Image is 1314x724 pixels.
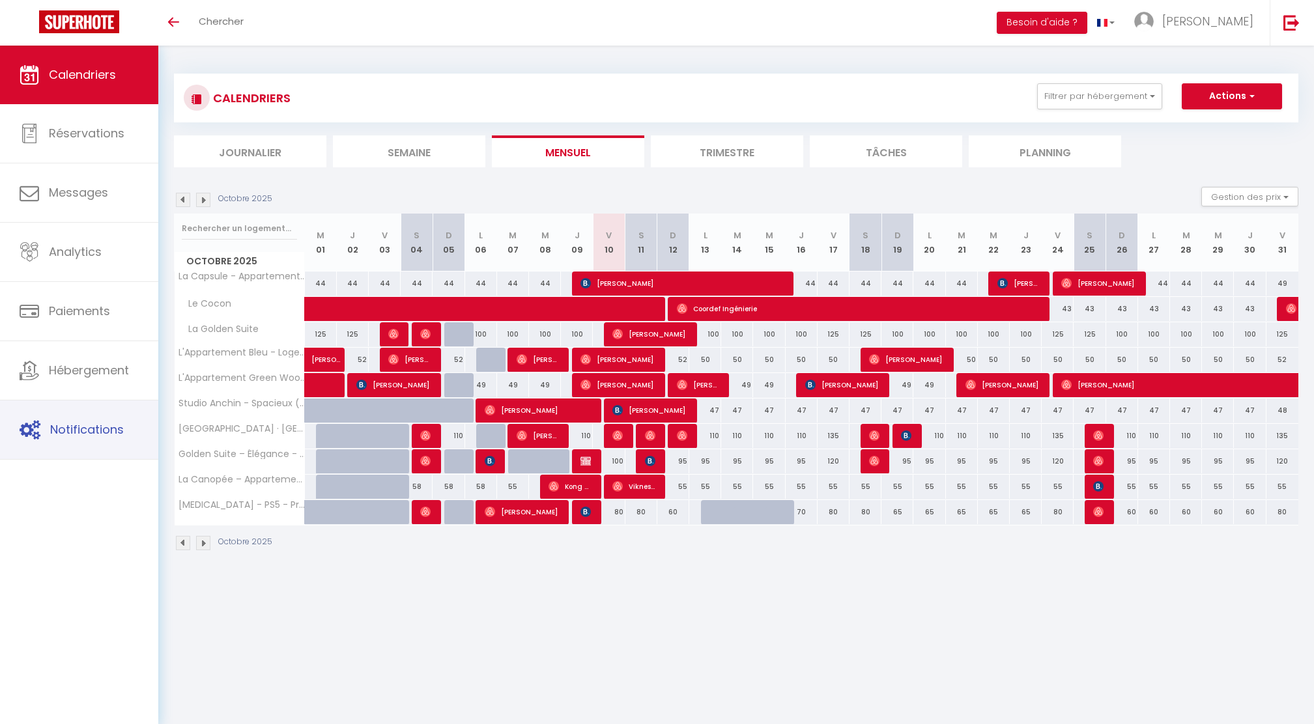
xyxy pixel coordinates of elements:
[721,214,753,271] th: 14
[580,449,592,473] span: [PERSON_NAME]
[1061,271,1137,296] span: [PERSON_NAME]
[337,214,369,271] th: 02
[978,214,1010,271] th: 22
[580,499,592,524] span: [PERSON_NAME]
[1010,475,1042,499] div: 55
[317,229,324,242] abbr: M
[414,229,420,242] abbr: S
[657,214,689,271] th: 12
[978,449,1010,473] div: 95
[465,475,497,499] div: 58
[1042,398,1074,423] div: 47
[177,424,307,434] span: [GEOGRAPHIC_DATA] · [GEOGRAPHIC_DATA] – Evasion balinaise - Jaccuzzi & Sauna
[49,66,116,83] span: Calendriers
[721,398,753,423] div: 47
[869,423,880,448] span: [PERSON_NAME]
[1119,229,1125,242] abbr: D
[869,449,880,473] span: [PERSON_NAME]
[49,244,102,260] span: Analytics
[689,214,721,271] th: 13
[182,217,297,240] input: Rechercher un logement...
[465,373,497,397] div: 49
[1010,214,1042,271] th: 23
[1266,214,1298,271] th: 31
[1138,348,1170,372] div: 50
[1138,398,1170,423] div: 47
[497,271,529,296] div: 44
[881,449,913,473] div: 95
[612,474,656,499] span: Viknesh Thaiyaparan
[1170,424,1202,448] div: 110
[689,322,721,346] div: 100
[881,373,913,397] div: 49
[1106,424,1138,448] div: 110
[645,423,656,448] span: [PERSON_NAME]
[1170,449,1202,473] div: 95
[1106,475,1138,499] div: 55
[850,214,881,271] th: 18
[177,373,307,383] span: L'Appartement Green Wood ★T2 [GEOGRAPHIC_DATA] ★
[753,475,785,499] div: 55
[818,424,850,448] div: 135
[913,398,945,423] div: 47
[946,214,978,271] th: 21
[645,449,656,473] span: Malatynski [PERSON_NAME]
[305,271,337,296] div: 44
[1170,348,1202,372] div: 50
[1234,475,1266,499] div: 55
[1055,229,1061,242] abbr: V
[670,229,676,242] abbr: D
[1202,322,1234,346] div: 100
[612,322,689,346] span: [PERSON_NAME]
[928,229,932,242] abbr: L
[1106,322,1138,346] div: 100
[561,424,593,448] div: 110
[465,271,497,296] div: 44
[485,449,496,473] span: [PERSON_NAME]
[1266,424,1298,448] div: 135
[549,474,592,499] span: Kong Kong
[786,322,818,346] div: 100
[850,475,881,499] div: 55
[881,271,913,296] div: 44
[1106,214,1138,271] th: 26
[786,449,818,473] div: 95
[1042,297,1074,321] div: 43
[1093,474,1104,499] span: [PERSON_NAME]
[401,214,433,271] th: 04
[465,322,497,346] div: 100
[997,12,1087,34] button: Besoin d'aide ?
[433,475,464,499] div: 58
[49,184,108,201] span: Messages
[177,500,307,510] span: [MEDICAL_DATA] - PS5 - Près du [GEOGRAPHIC_DATA]
[50,421,124,438] span: Notifications
[734,229,741,242] abbr: M
[786,398,818,423] div: 47
[913,322,945,346] div: 100
[805,372,881,397] span: [PERSON_NAME]
[305,214,337,271] th: 01
[1234,214,1266,271] th: 30
[1266,398,1298,423] div: 48
[388,347,432,372] span: [PERSON_NAME]
[1074,398,1106,423] div: 47
[1170,475,1202,499] div: 55
[433,214,464,271] th: 05
[657,475,689,499] div: 55
[765,229,773,242] abbr: M
[1074,214,1106,271] th: 25
[1138,297,1170,321] div: 43
[1266,271,1298,296] div: 49
[1202,424,1234,448] div: 110
[1248,229,1253,242] abbr: J
[818,214,850,271] th: 17
[1266,449,1298,473] div: 120
[913,214,945,271] th: 20
[1201,187,1298,206] button: Gestion des prix
[721,348,753,372] div: 50
[580,271,787,296] span: [PERSON_NAME]
[49,362,129,378] span: Hébergement
[420,449,431,473] span: [PERSON_NAME]
[420,499,431,524] span: [PERSON_NAME]
[850,271,881,296] div: 44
